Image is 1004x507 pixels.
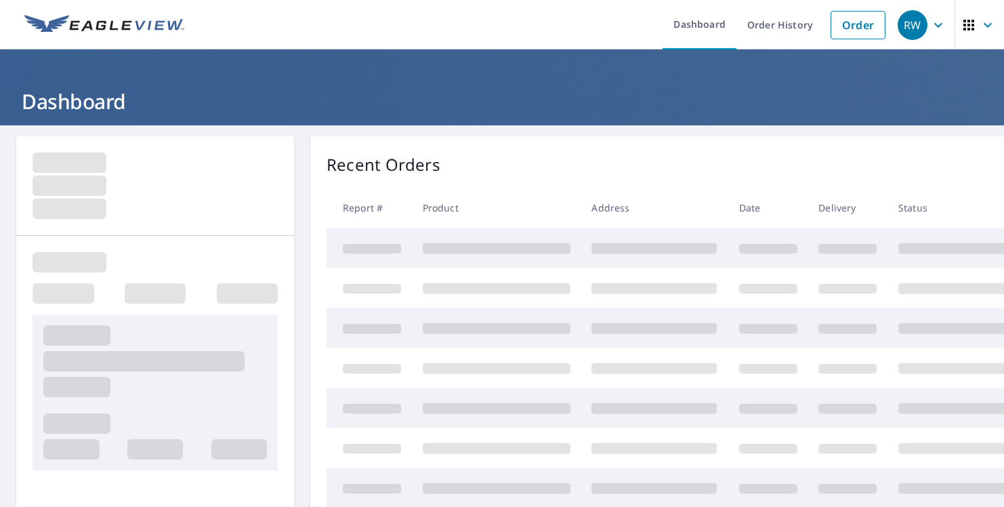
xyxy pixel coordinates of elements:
a: Order [831,11,885,39]
div: RW [898,10,927,40]
th: Product [412,188,581,228]
th: Date [728,188,808,228]
th: Delivery [808,188,887,228]
th: Report # [327,188,412,228]
p: Recent Orders [327,153,440,177]
img: EV Logo [24,15,184,35]
h1: Dashboard [16,87,988,115]
th: Address [581,188,728,228]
